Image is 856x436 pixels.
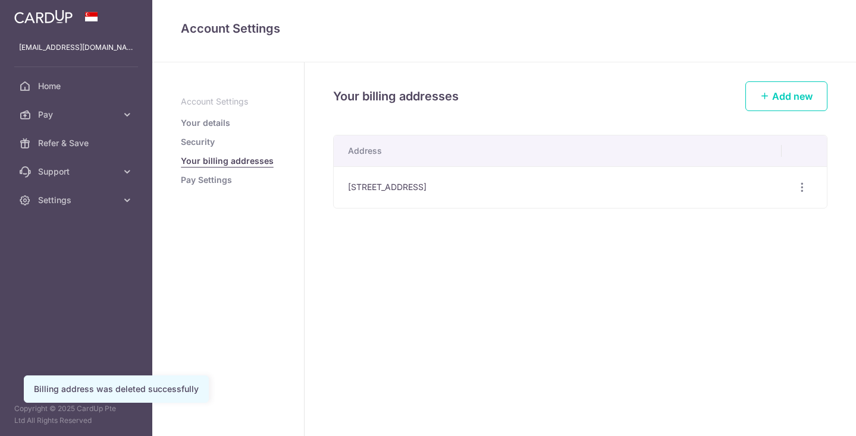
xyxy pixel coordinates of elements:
[181,117,230,129] a: Your details
[181,155,274,167] a: Your billing addresses
[38,109,117,121] span: Pay
[14,10,73,24] img: CardUp
[38,137,117,149] span: Refer & Save
[19,42,133,53] p: [EMAIL_ADDRESS][DOMAIN_NAME]
[181,19,827,38] h4: Account Settings
[181,96,275,108] p: Account Settings
[772,90,813,102] span: Add new
[34,383,199,395] div: Billing address was deleted successfully
[38,166,117,178] span: Support
[334,166,782,208] td: [STREET_ADDRESS]
[745,81,827,111] a: Add new
[38,194,117,206] span: Settings
[38,80,117,92] span: Home
[181,174,232,186] a: Pay Settings
[779,400,844,430] iframe: Opens a widget where you can find more information
[334,135,782,166] th: Address
[333,87,459,106] h4: Your billing addresses
[181,136,215,148] a: Security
